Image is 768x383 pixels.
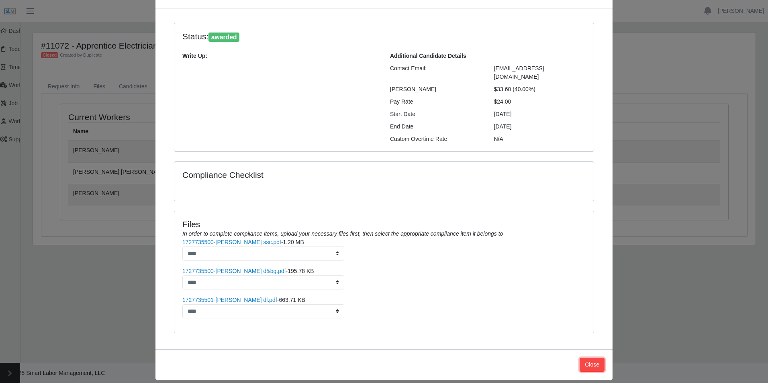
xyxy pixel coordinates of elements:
[488,85,592,94] div: $33.60 (40.00%)
[279,297,305,303] span: 663.71 KB
[182,296,586,318] li: -
[288,268,314,274] span: 195.78 KB
[182,170,447,180] h4: Compliance Checklist
[182,31,482,42] h4: Status:
[494,65,544,80] span: [EMAIL_ADDRESS][DOMAIN_NAME]
[384,135,488,143] div: Custom Overtime Rate
[384,85,488,94] div: [PERSON_NAME]
[208,33,239,42] span: awarded
[390,53,466,59] b: Additional Candidate Details
[384,64,488,81] div: Contact Email:
[182,230,503,237] i: In order to complete compliance items, upload your necessary files first, then select the appropr...
[182,238,586,261] li: -
[182,268,286,274] a: 1727735500-[PERSON_NAME] d&bg.pdf
[182,297,277,303] a: 1727735501-[PERSON_NAME] dl.pdf
[494,123,512,130] span: [DATE]
[384,122,488,131] div: End Date
[384,98,488,106] div: Pay Rate
[182,239,281,245] a: 1727735500-[PERSON_NAME] ssc.pdf
[488,98,592,106] div: $24.00
[580,358,605,372] button: Close
[182,53,207,59] b: Write Up:
[283,239,304,245] span: 1.20 MB
[384,110,488,118] div: Start Date
[488,110,592,118] div: [DATE]
[182,267,586,289] li: -
[182,219,586,229] h4: Files
[494,136,503,142] span: N/A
